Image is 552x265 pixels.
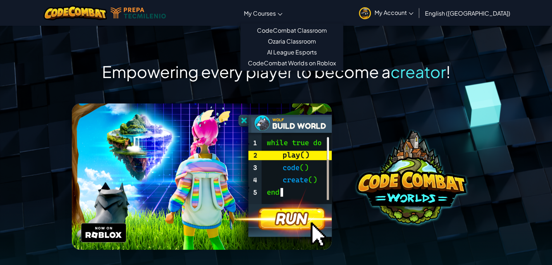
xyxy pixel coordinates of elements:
[111,8,166,19] img: Tecmilenio logo
[355,1,417,24] a: My Account
[244,9,276,17] span: My Courses
[102,61,391,82] span: Empowering every player to become a
[241,36,343,47] a: Ozaria Classroom
[421,3,514,23] a: English ([GEOGRAPHIC_DATA])
[240,3,286,23] a: My Courses
[375,9,413,16] span: My Account
[425,9,510,17] span: English ([GEOGRAPHIC_DATA])
[44,5,107,20] img: CodeCombat logo
[359,7,371,19] img: avatar
[356,130,466,224] img: coco-worlds-no-desc.png
[241,25,343,36] a: CodeCombat Classroom
[391,61,446,82] span: creator
[241,47,343,58] a: AI League Esports
[241,58,343,69] a: CodeCombat Worlds on Roblox
[446,61,450,82] span: !
[72,103,332,250] img: header.png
